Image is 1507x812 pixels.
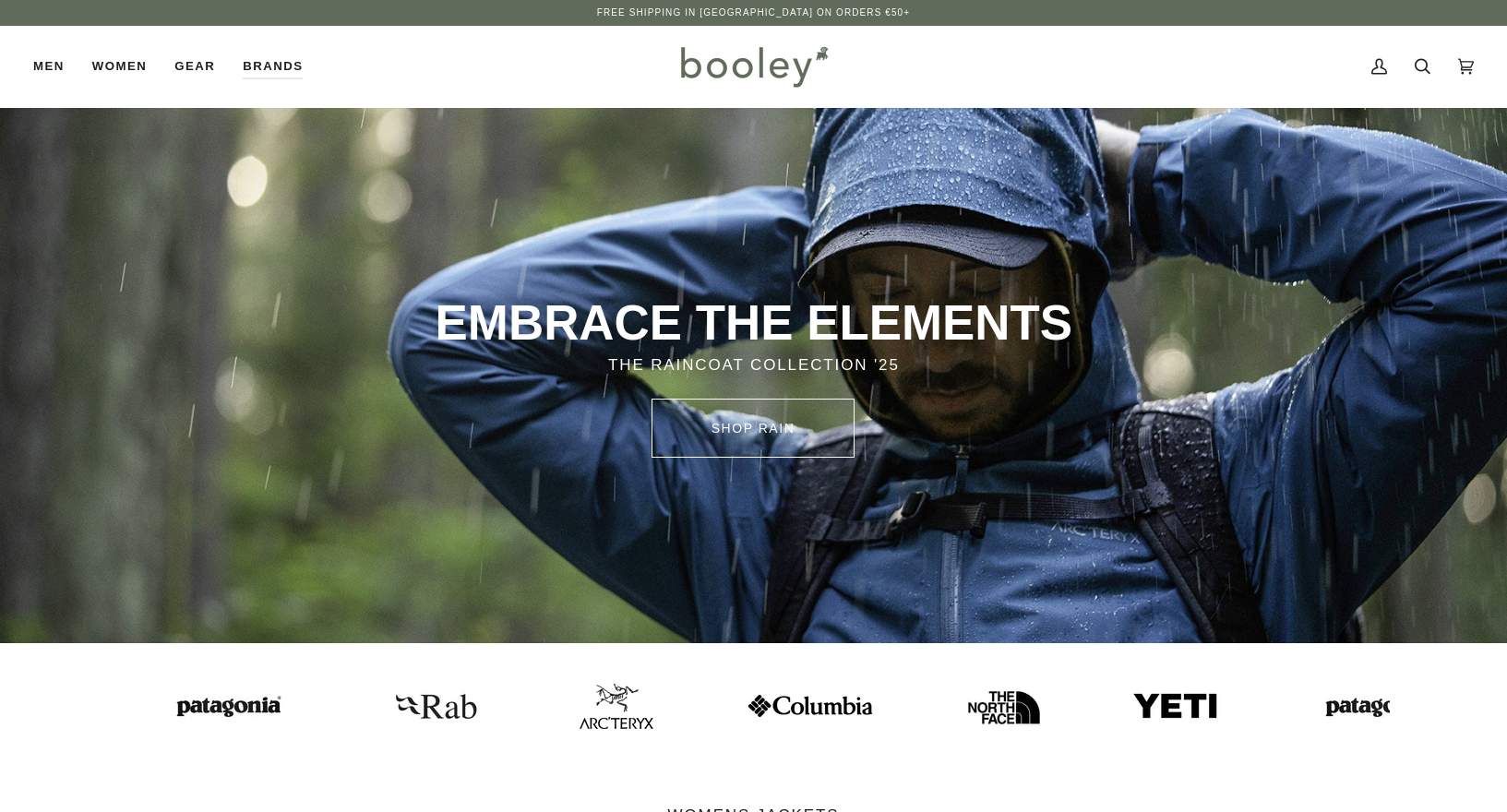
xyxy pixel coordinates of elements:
[652,399,855,458] a: SHOP rain
[597,6,910,20] p: Free Shipping in [GEOGRAPHIC_DATA] on Orders €50+
[174,57,215,76] span: Gear
[33,26,78,107] a: Men
[243,57,303,76] span: Brands
[161,26,229,107] a: Gear
[92,57,147,76] span: Women
[306,293,1202,353] p: EMBRACE THE ELEMENTS
[229,26,317,107] a: Brands
[306,353,1202,377] p: THE RAINCOAT COLLECTION '25
[673,40,834,93] img: Booley
[33,57,65,76] span: Men
[78,26,161,107] a: Women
